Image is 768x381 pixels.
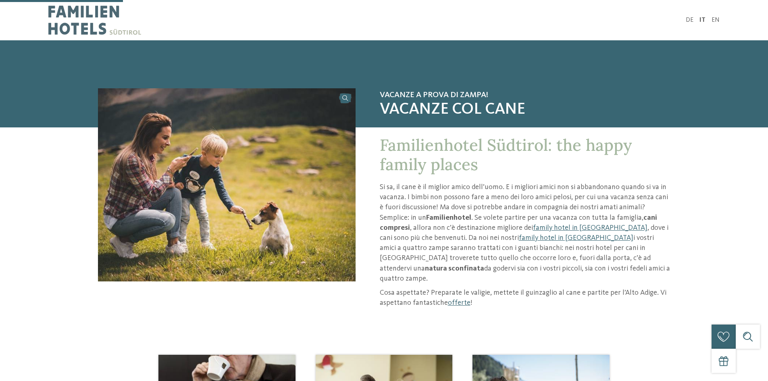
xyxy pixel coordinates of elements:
span: Familienhotel Südtirol: the happy family places [380,135,632,175]
p: Cosa aspettate? Preparate le valigie, mettete il guinzaglio al cane e partite per l’Alto Adige. V... [380,288,670,308]
a: DE [686,17,693,23]
a: offerte [448,299,470,306]
span: Vacanze col cane [380,100,670,119]
p: Si sa, il cane è il miglior amico dell’uomo. E i migliori amici non si abbandonano quando si va i... [380,182,670,284]
strong: natura sconfinata [425,265,484,272]
a: IT [699,17,706,23]
strong: Familienhotel [426,214,471,221]
a: family hotel in [GEOGRAPHIC_DATA] [533,224,647,231]
strong: cani compresi [380,214,657,231]
a: family hotel in [GEOGRAPHIC_DATA] [519,234,633,242]
img: Familienhotel: hotel per cani in Alto Adige [98,88,356,281]
span: Vacanze a prova di zampa! [380,90,670,100]
a: EN [712,17,720,23]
